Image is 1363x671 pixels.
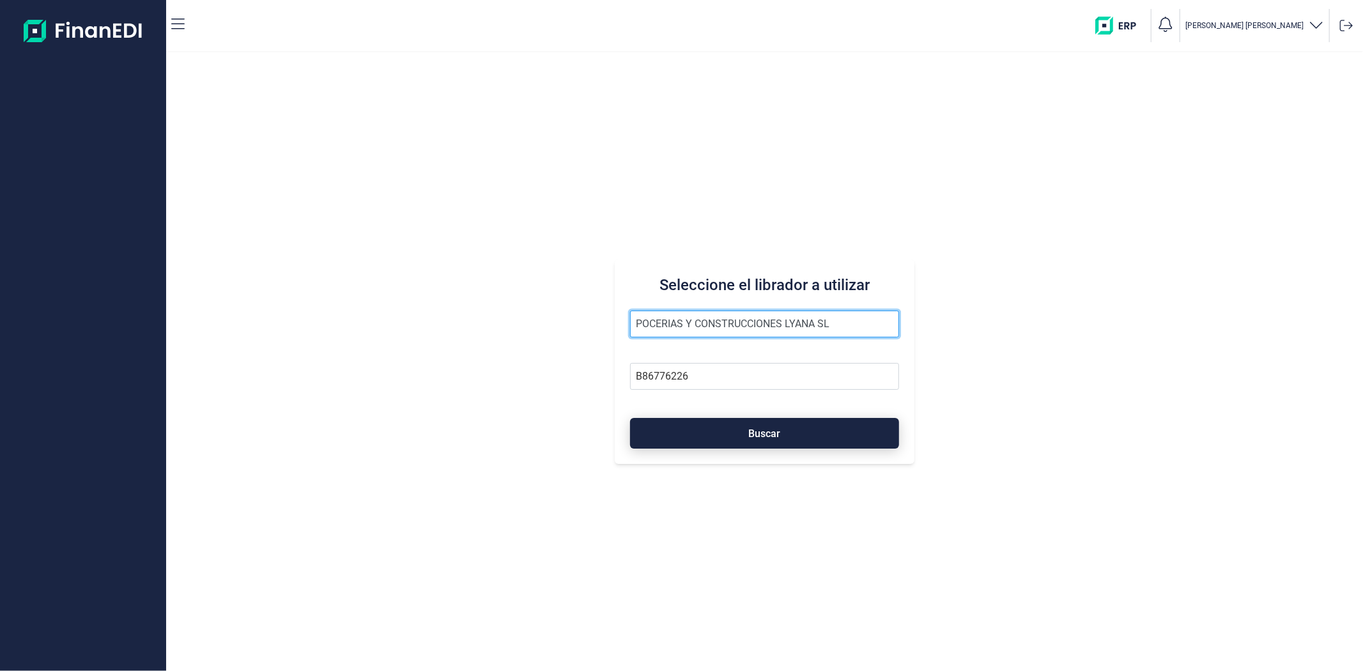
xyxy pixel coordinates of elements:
[749,429,781,438] span: Buscar
[1185,20,1304,31] p: [PERSON_NAME] [PERSON_NAME]
[1185,17,1324,35] button: [PERSON_NAME] [PERSON_NAME]
[630,363,898,390] input: Busque por NIF
[630,275,898,295] h3: Seleccione el librador a utilizar
[1095,17,1146,35] img: erp
[630,418,898,449] button: Buscar
[24,10,143,51] img: Logo de aplicación
[630,311,898,337] input: Seleccione la razón social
